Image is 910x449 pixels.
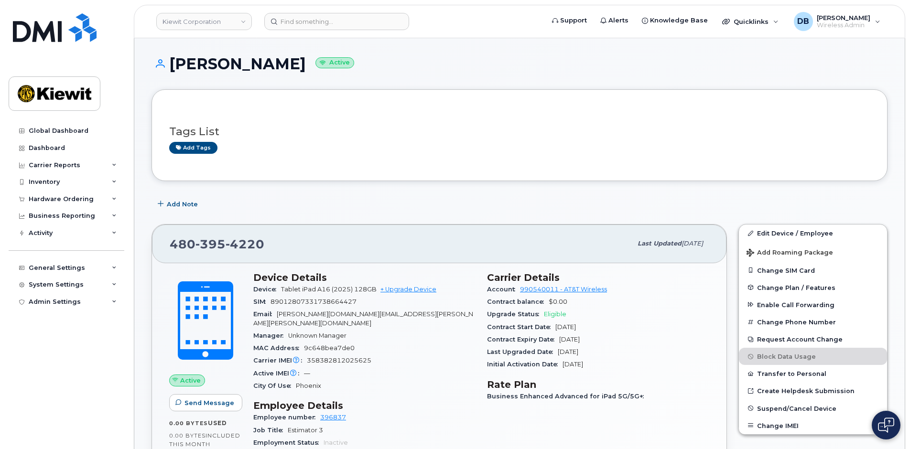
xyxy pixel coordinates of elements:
span: Manager [253,332,288,339]
button: Suspend/Cancel Device [739,400,887,417]
h3: Employee Details [253,400,476,411]
span: Initial Activation Date [487,361,563,368]
button: Add Roaming Package [739,242,887,262]
span: Last updated [638,240,682,247]
span: Inactive [324,439,348,446]
span: Device [253,286,281,293]
span: [DATE] [555,323,576,331]
span: [DATE] [682,240,703,247]
button: Request Account Change [739,331,887,348]
span: Suspend/Cancel Device [757,405,836,412]
a: Create Helpdesk Submission [739,382,887,399]
img: Open chat [878,417,894,433]
span: Email [253,310,277,318]
button: Change SIM Card [739,262,887,279]
span: Send Message [184,398,234,407]
span: Contract balance [487,298,549,305]
span: Tablet iPad A16 (2025) 128GB [281,286,377,293]
a: + Upgrade Device [380,286,436,293]
button: Change IMEI [739,417,887,434]
span: City Of Use [253,382,296,389]
h3: Device Details [253,272,476,283]
span: [DATE] [558,348,578,355]
h1: [PERSON_NAME] [152,55,888,72]
span: 89012807331738664427 [271,298,357,305]
span: Estimator 3 [288,427,323,434]
span: Carrier IMEI [253,357,307,364]
span: Upgrade Status [487,310,544,318]
span: Account [487,286,520,293]
a: 990540011 - AT&T Wireless [520,286,607,293]
span: Change Plan / Features [757,284,835,291]
button: Change Plan / Features [739,279,887,296]
span: Job Title [253,427,288,434]
span: Eligible [544,310,566,318]
small: Active [315,57,354,68]
span: SIM [253,298,271,305]
span: [PERSON_NAME][DOMAIN_NAME][EMAIL_ADDRESS][PERSON_NAME][PERSON_NAME][DOMAIN_NAME] [253,310,473,326]
h3: Rate Plan [487,379,709,390]
button: Add Note [152,195,206,213]
span: Add Note [167,200,198,209]
span: Contract Expiry Date [487,336,559,343]
span: 358382812025625 [307,357,371,364]
h3: Carrier Details [487,272,709,283]
span: Enable Call Forwarding [757,301,834,308]
a: Edit Device / Employee [739,224,887,242]
span: Last Upgraded Date [487,348,558,355]
button: Transfer to Personal [739,365,887,382]
span: Active [180,376,201,385]
span: Business Enhanced Advanced for iPad 5G/5G+ [487,393,649,400]
h3: Tags List [169,126,870,138]
button: Change Phone Number [739,313,887,331]
span: Contract Start Date [487,323,555,331]
span: Phoenix [296,382,321,389]
span: Active IMEI [253,370,304,377]
span: — [304,370,310,377]
button: Send Message [169,394,242,411]
span: 9c648bea7de0 [304,344,355,352]
span: Employee number [253,414,320,421]
span: included this month [169,432,240,448]
span: 0.00 Bytes [169,432,206,439]
span: [DATE] [563,361,583,368]
span: [DATE] [559,336,580,343]
span: Add Roaming Package [747,249,833,258]
span: $0.00 [549,298,567,305]
span: Unknown Manager [288,332,347,339]
a: 396837 [320,414,346,421]
span: Employment Status [253,439,324,446]
span: 395 [195,237,226,251]
span: used [208,419,227,427]
button: Block Data Usage [739,348,887,365]
span: 480 [170,237,264,251]
span: 4220 [226,237,264,251]
a: Add tags [169,142,217,154]
button: Enable Call Forwarding [739,296,887,313]
span: 0.00 Bytes [169,420,208,427]
span: MAC Address [253,344,304,352]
